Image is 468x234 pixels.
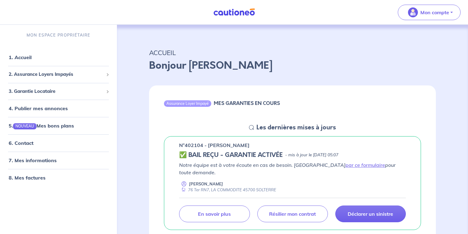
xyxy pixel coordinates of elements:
[9,140,33,146] a: 6. Contact
[9,175,45,181] a: 8. Mes factures
[2,119,114,132] div: 5.NOUVEAUMes bons plans
[257,206,328,222] a: Résilier mon contrat
[9,123,74,129] a: 5.NOUVEAUMes bons plans
[211,8,257,16] img: Cautioneo
[2,51,114,63] div: 1. Accueil
[2,68,114,80] div: 2. Assurance Loyers Impayés
[189,181,223,187] p: [PERSON_NAME]
[9,157,57,163] a: 7. Mes informations
[285,152,338,158] p: - mis à jour le [DATE] 05:07
[348,211,393,217] p: Déclarer un sinistre
[420,9,449,16] p: Mon compte
[9,88,104,95] span: 3. Garantie Locataire
[2,102,114,115] div: 4. Publier mes annonces
[179,151,406,159] div: state: CONTRACT-VALIDATED, Context: ,MAYBE-CERTIFICATE,,LESSOR-DOCUMENTS,IS-ODEALIM
[179,161,406,176] p: Notre équipe est à votre écoute en cas de besoin. [GEOGRAPHIC_DATA] pour toute demande.
[179,151,283,159] h5: ✅ BAIL REÇU - GARANTIE ACTIVÉE
[2,137,114,149] div: 6. Contact
[179,206,250,222] a: En savoir plus
[9,54,32,60] a: 1. Accueil
[2,171,114,184] div: 8. Mes factures
[214,100,280,106] h6: MES GARANTIES EN COURS
[179,187,276,193] div: 76 Ter RN7, LA COMMODITE 45700 SOLTERRE
[335,206,406,222] a: Déclarer un sinistre
[9,71,104,78] span: 2. Assurance Loyers Impayés
[198,211,231,217] p: En savoir plus
[256,124,336,131] h5: Les dernières mises à jours
[179,141,250,149] p: n°402104 - [PERSON_NAME]
[2,85,114,97] div: 3. Garantie Locataire
[2,154,114,167] div: 7. Mes informations
[149,47,436,58] p: ACCUEIL
[408,7,418,17] img: illu_account_valid_menu.svg
[9,105,68,111] a: 4. Publier mes annonces
[164,100,211,106] div: Assurance Loyer Impayé
[27,32,90,38] p: MON ESPACE PROPRIÉTAIRE
[269,211,316,217] p: Résilier mon contrat
[346,162,385,168] a: par ce formulaire
[149,58,436,73] p: Bonjour [PERSON_NAME]
[398,5,461,20] button: illu_account_valid_menu.svgMon compte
